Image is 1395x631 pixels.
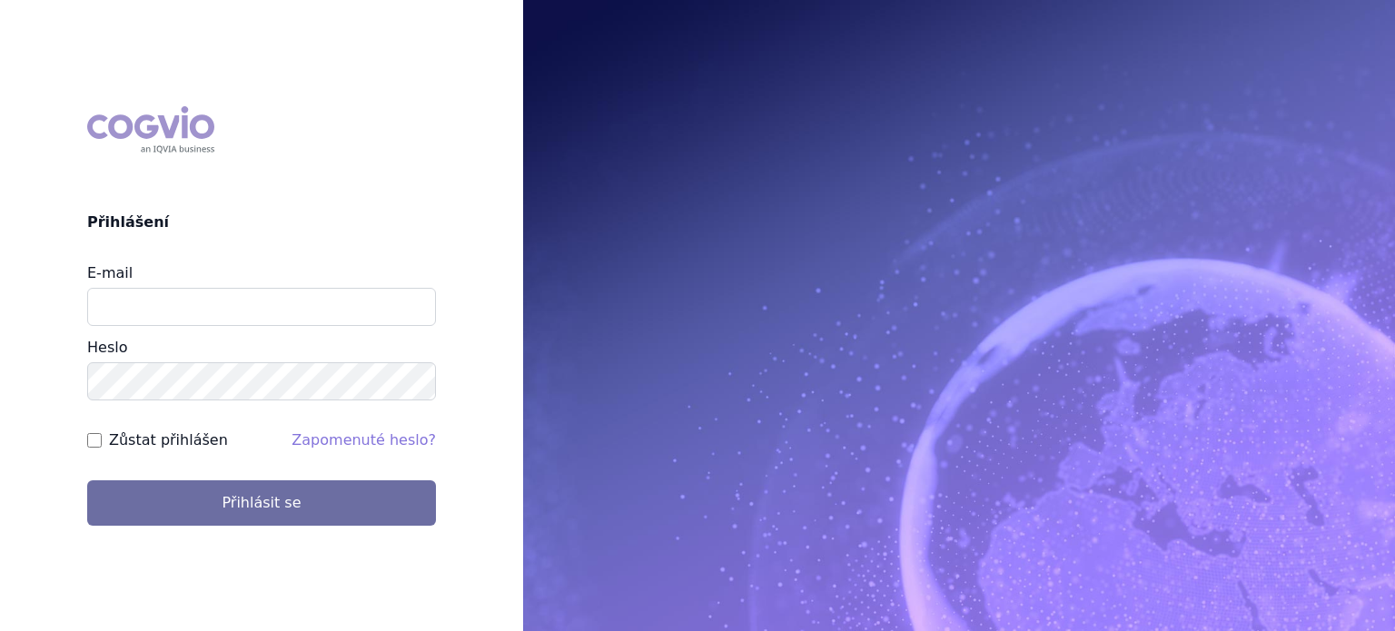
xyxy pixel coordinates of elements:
label: E-mail [87,264,133,281]
h2: Přihlášení [87,212,436,233]
label: Heslo [87,339,127,356]
a: Zapomenuté heslo? [292,431,436,449]
label: Zůstat přihlášen [109,429,228,451]
button: Přihlásit se [87,480,436,526]
div: COGVIO [87,106,214,153]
